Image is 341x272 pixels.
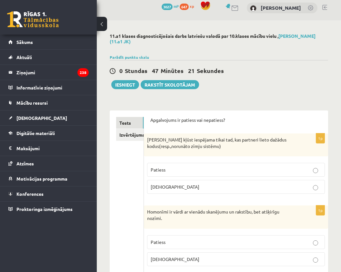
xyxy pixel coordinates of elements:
[147,137,293,149] p: [PERSON_NAME] kļūst iespējama tikai tad, kas partneri lieto dažādus kodus(resp.,norunāto zīmju si...
[316,205,325,215] p: 1p
[8,171,89,186] a: Motivācijas programma
[125,67,147,74] span: Stundas
[161,67,184,74] span: Minūtes
[116,129,144,141] a: Izvērtējums!
[151,184,199,190] span: [DEMOGRAPHIC_DATA]
[190,4,194,9] span: xp
[162,4,179,9] a: 3027 mP
[111,80,139,89] button: Iesniegt
[162,4,173,10] span: 3027
[8,186,89,201] a: Konferences
[8,35,89,49] a: Sākums
[16,130,55,136] span: Digitālie materiāli
[8,95,89,110] a: Mācību resursi
[16,191,44,197] span: Konferences
[313,168,318,173] input: Patiess
[8,141,89,156] a: Maksājumi
[16,39,33,45] span: Sākums
[174,4,179,9] span: mP
[316,133,325,143] p: 1p
[16,161,34,166] span: Atzīmes
[110,33,328,44] h2: 11.a1 klases diagnosticējošais darbs latviešu valodā par 10.klases mācību vielu ,
[188,67,195,74] span: 21
[151,256,199,262] span: [DEMOGRAPHIC_DATA]
[151,167,165,173] span: Patiess
[16,115,67,121] span: [DEMOGRAPHIC_DATA]
[8,202,89,216] a: Proktoringa izmēģinājums
[110,33,316,44] a: [PERSON_NAME] (11.a1 JK)
[16,206,73,212] span: Proktoringa izmēģinājums
[150,117,322,123] p: Apgalvojums ir patiess vai nepatiess?
[16,54,32,60] span: Aktuāli
[16,65,89,80] legend: Ziņojumi
[151,239,165,245] span: Patiess
[7,11,59,27] a: Rīgas 1. Tālmācības vidusskola
[8,80,89,95] a: Informatīvie ziņojumi
[8,50,89,65] a: Aktuāli
[141,80,199,89] a: Rakstīt skolotājam
[313,257,318,263] input: [DEMOGRAPHIC_DATA]
[16,176,67,182] span: Motivācijas programma
[8,126,89,141] a: Digitālie materiāli
[16,80,89,95] legend: Informatīvie ziņojumi
[180,4,189,10] span: 647
[8,110,89,125] a: [DEMOGRAPHIC_DATA]
[313,185,318,190] input: [DEMOGRAPHIC_DATA]
[313,240,318,246] input: Patiess
[8,65,89,80] a: Ziņojumi238
[261,5,301,11] a: [PERSON_NAME]
[16,141,89,156] legend: Maksājumi
[180,4,197,9] a: 647 xp
[116,117,144,129] a: Tests
[197,67,224,74] span: Sekundes
[110,55,149,60] a: Parādīt punktu skalu
[119,67,123,74] span: 0
[8,156,89,171] a: Atzīmes
[250,5,256,12] img: Amirs Ignatjevs
[77,68,89,77] i: 238
[147,209,293,221] p: Homonīmi ir vārdi ar vienādu skanējumu un rakstību, bet atšķirīgu nozīmi.
[152,67,158,74] span: 47
[16,100,48,106] span: Mācību resursi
